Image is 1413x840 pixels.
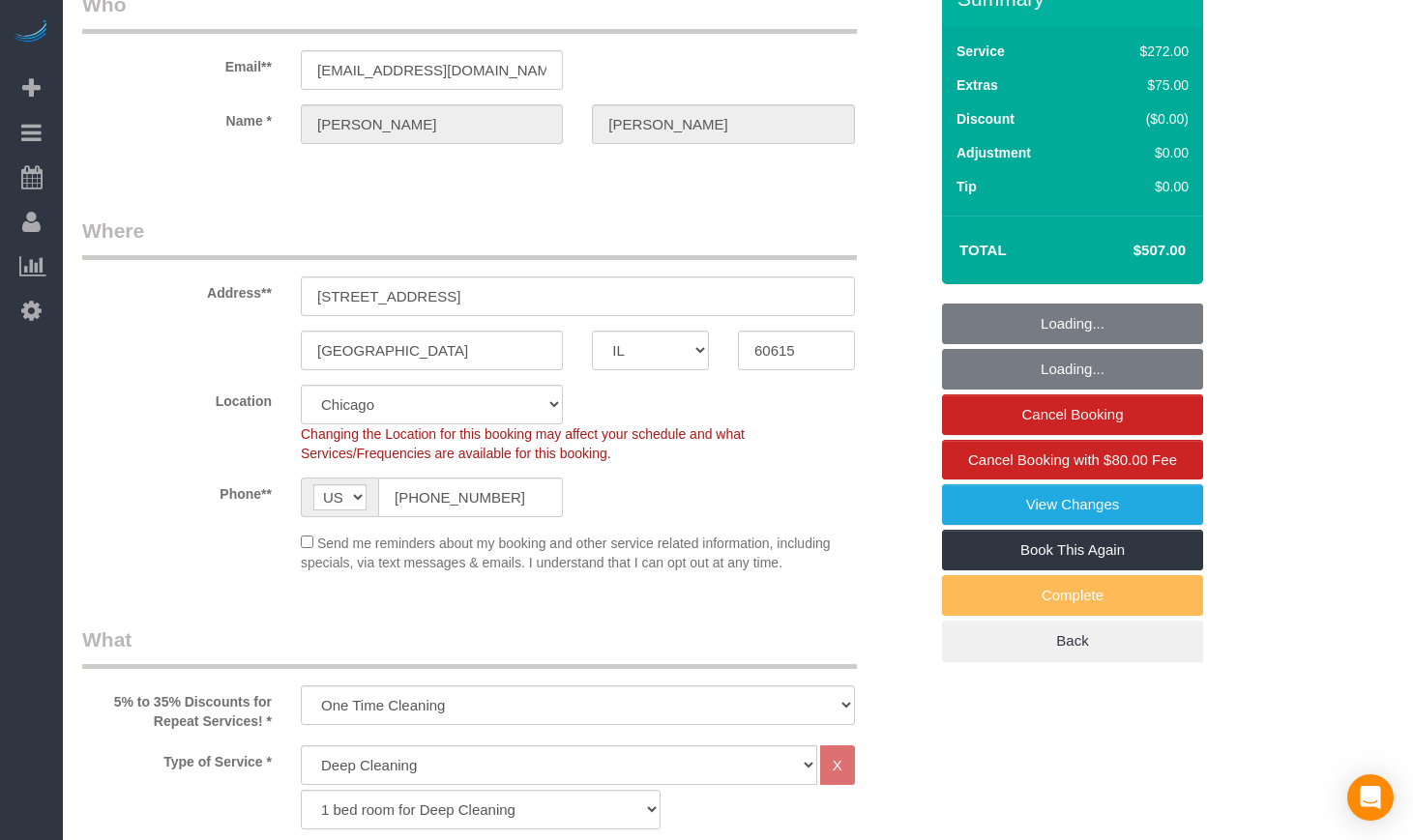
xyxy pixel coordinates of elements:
[12,19,50,46] img: Automaid Logo
[957,42,1005,61] label: Service
[738,331,855,370] input: Zip Code**
[1099,42,1189,61] div: $272.00
[957,143,1031,162] label: Adjustment
[592,104,854,144] input: Last Name*
[68,745,286,771] label: Type of Service *
[82,625,857,669] legend: What
[957,177,977,196] label: Tip
[942,530,1203,570] a: Book This Again
[301,426,745,461] span: Changing the Location for this booking may affect your schedule and what Services/Frequencies are...
[82,217,857,260] legend: Where
[1075,243,1186,259] h4: $507.00
[1099,143,1189,162] div: $0.00
[1099,177,1189,196] div: $0.00
[957,109,1015,129] label: Discount
[942,394,1203,435] a: Cancel Booking
[968,451,1177,468] span: Cancel Booking with $80.00 Fee
[68,685,286,731] label: 5% to 35% Discounts for Repeat Services! *
[1099,75,1189,95] div: $75.00
[1099,109,1189,129] div: ($0.00)
[68,104,286,130] label: Name *
[957,75,998,95] label: Extras
[68,385,286,411] label: Location
[942,440,1203,480] a: Cancel Booking with $80.00 Fee
[942,621,1203,661] a: Back
[1347,774,1394,821] div: Open Intercom Messenger
[301,104,563,144] input: First Name**
[301,536,831,570] span: Send me reminders about my booking and other service related information, including specials, via...
[959,242,1007,258] strong: Total
[942,484,1203,525] a: View Changes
